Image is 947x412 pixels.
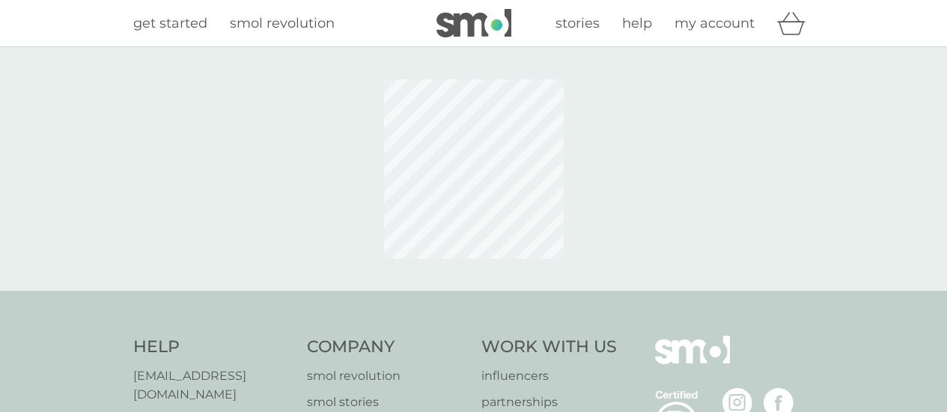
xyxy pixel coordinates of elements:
img: smol [655,336,730,387]
span: help [622,15,652,31]
a: get started [133,13,207,34]
a: partnerships [481,393,617,412]
img: smol [436,9,511,37]
div: basket [777,8,814,38]
a: smol revolution [307,366,466,386]
a: influencers [481,366,617,386]
span: my account [675,15,755,31]
h4: Work With Us [481,336,617,359]
span: stories [555,15,600,31]
a: stories [555,13,600,34]
a: smol stories [307,393,466,412]
a: help [622,13,652,34]
span: get started [133,15,207,31]
h4: Help [133,336,293,359]
h4: Company [307,336,466,359]
span: smol revolution [230,15,335,31]
a: [EMAIL_ADDRESS][DOMAIN_NAME] [133,366,293,405]
a: my account [675,13,755,34]
a: smol revolution [230,13,335,34]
